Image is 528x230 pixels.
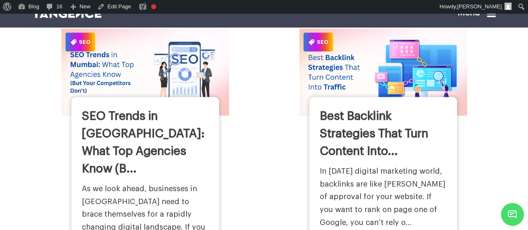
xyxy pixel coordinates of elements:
img: Best Backlink Strategies That Turn Content Into Traffic [299,28,467,116]
a: In [DATE] digital marketing world, backlinks are like [PERSON_NAME] of approval for your website.... [320,167,445,226]
span: Chat Widget [501,203,524,226]
span: [PERSON_NAME] [457,3,502,10]
img: logo SVG [33,9,102,18]
span: SEO [303,33,333,51]
img: Category Icon [71,39,76,45]
a: Best Backlink Strategies That Turn Content Into... [320,110,428,157]
img: SEO Trends in Mumbai: What Top Agencies Know (But Your Competitors Don’t) [61,28,229,116]
a: SEO Trends in [GEOGRAPHIC_DATA]: What Top Agencies Know (B... [82,110,205,174]
div: Focus keyphrase not set [151,4,156,9]
span: SEO [66,33,95,51]
img: Category Icon [308,39,314,45]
